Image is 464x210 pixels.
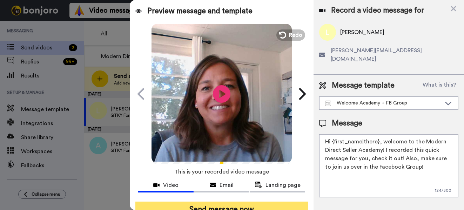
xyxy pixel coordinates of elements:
span: Message [332,118,362,129]
img: Message-temps.svg [325,101,331,106]
div: Welcome Academy + FB Group [325,100,441,107]
button: What is this? [421,80,458,91]
span: Message template [332,80,395,91]
span: [PERSON_NAME][EMAIL_ADDRESS][DOMAIN_NAME] [331,46,458,63]
span: Landing page [265,181,301,189]
span: This is your recorded video message [174,164,269,179]
span: Video [163,181,179,189]
textarea: Hi {first_name|there}, welcome to the Modern Direct Seller Academy! I recorded this quick message... [319,134,458,197]
span: Email [220,181,234,189]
